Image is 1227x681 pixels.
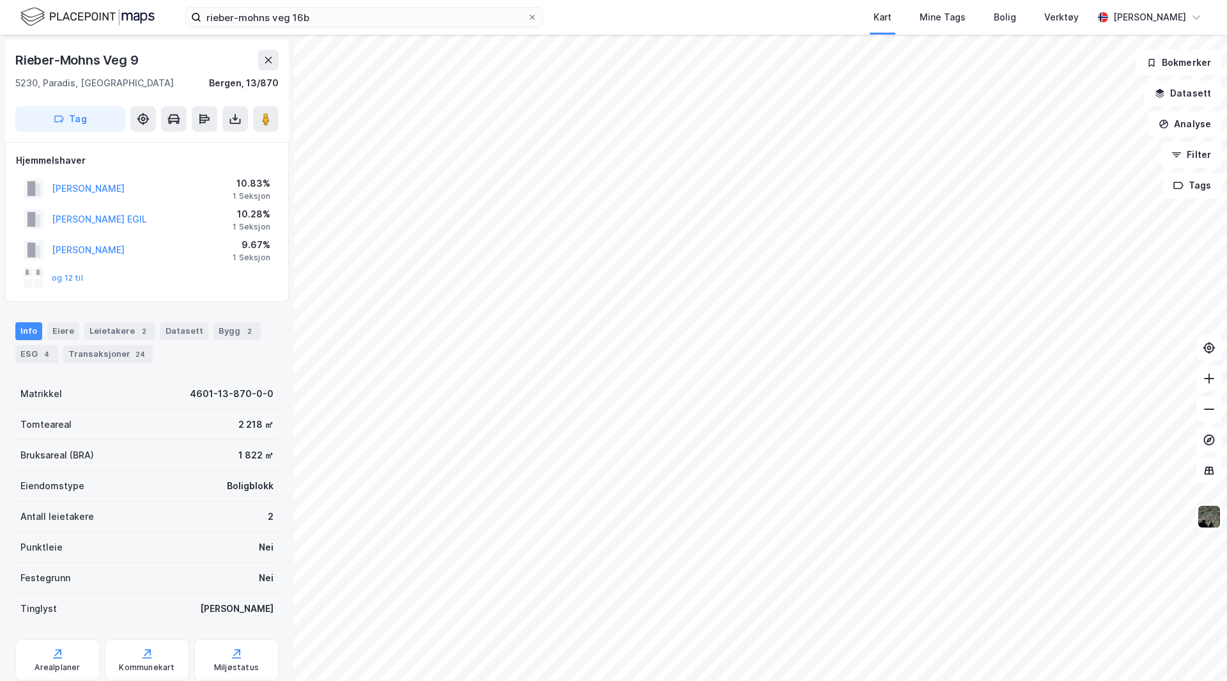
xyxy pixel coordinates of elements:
div: 4 [40,348,53,361]
iframe: Chat Widget [1163,620,1227,681]
div: 24 [133,348,148,361]
div: Tinglyst [20,601,57,616]
div: Punktleie [20,540,63,555]
div: Leietakere [84,322,155,340]
button: Tags [1162,173,1222,198]
div: 2 [268,509,274,524]
div: Datasett [160,322,208,340]
div: Miljøstatus [214,662,259,673]
div: [PERSON_NAME] [1113,10,1186,25]
div: 2 [137,325,150,338]
div: Mine Tags [920,10,966,25]
div: 10.83% [233,176,270,191]
div: ESG [15,345,58,363]
div: Matrikkel [20,386,62,402]
div: Bolig [994,10,1016,25]
div: Kontrollprogram for chat [1163,620,1227,681]
div: [PERSON_NAME] [200,601,274,616]
div: Nei [259,570,274,586]
div: Tomteareal [20,417,72,432]
div: 4601-13-870-0-0 [190,386,274,402]
div: Eiendomstype [20,478,84,494]
img: logo.f888ab2527a4732fd821a326f86c7f29.svg [20,6,155,28]
div: 9.67% [233,237,270,253]
div: 10.28% [233,207,270,222]
button: Analyse [1148,111,1222,137]
div: 2 [243,325,256,338]
input: Søk på adresse, matrikkel, gårdeiere, leietakere eller personer [201,8,527,27]
div: Arealplaner [35,662,80,673]
div: Bygg [213,322,261,340]
div: Kommunekart [119,662,174,673]
div: Rieber-Mohns Veg 9 [15,50,141,70]
div: Boligblokk [227,478,274,494]
div: 2 218 ㎡ [238,417,274,432]
div: 5230, Paradis, [GEOGRAPHIC_DATA] [15,75,174,91]
div: 1 Seksjon [233,222,270,232]
button: Filter [1161,142,1222,168]
div: Bruksareal (BRA) [20,448,94,463]
div: Eiere [47,322,79,340]
div: Verktøy [1044,10,1079,25]
div: Festegrunn [20,570,70,586]
div: Info [15,322,42,340]
button: Bokmerker [1136,50,1222,75]
div: 1 822 ㎡ [238,448,274,463]
button: Tag [15,106,125,132]
div: Antall leietakere [20,509,94,524]
button: Datasett [1144,81,1222,106]
div: Kart [874,10,891,25]
div: Transaksjoner [63,345,153,363]
div: Bergen, 13/870 [209,75,279,91]
div: 1 Seksjon [233,253,270,263]
div: Hjemmelshaver [16,153,278,168]
div: Nei [259,540,274,555]
div: 1 Seksjon [233,191,270,201]
img: 9k= [1197,505,1221,529]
